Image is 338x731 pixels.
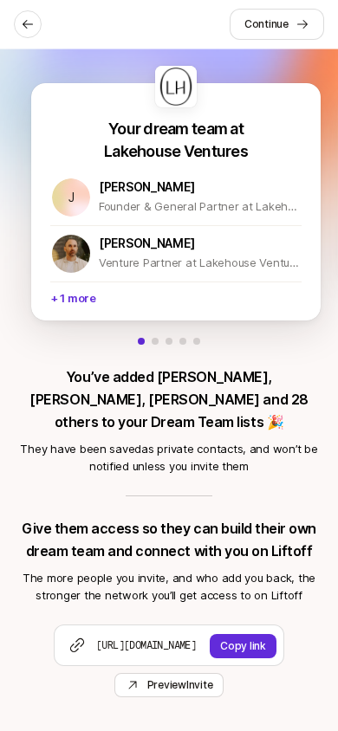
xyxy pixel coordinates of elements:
a: PreviewInvite [114,673,224,697]
div: Preview [147,677,213,693]
p: Founder & General Partner at Lakehouse Ventures [99,197,302,215]
p: The more people you invite, and who add you back, the stronger the network you’ll get access to o... [14,569,324,604]
span: Invite [186,678,213,691]
p: You’ve added [PERSON_NAME], [PERSON_NAME], [PERSON_NAME] and 28 others to your Dream Team lists 🎉 [14,365,324,433]
img: f2953df4_5b31_49f6_93d4_13baf6d0ec54.jpg [155,66,197,107]
p: Continue [244,16,289,32]
p: Venture Partner at Lakehouse Ventures [99,254,302,271]
img: 1704837215425 [52,235,90,273]
p: Give them access so they can build their own dream team and connect with you on Liftoff [14,517,324,562]
button: Continue [230,9,324,40]
p: [PERSON_NAME] [99,233,194,254]
p: Lakehouse Ventures [104,140,248,163]
p: [PERSON_NAME] [99,177,194,197]
span: [URL][DOMAIN_NAME] [96,635,196,656]
p: J [68,189,75,206]
p: + 1 more [50,281,302,310]
p: Your dream team at [108,118,244,140]
button: Copy link [210,634,276,658]
p: They have been saved as private contacts , and won’t be notified unless you invite them [14,440,324,475]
